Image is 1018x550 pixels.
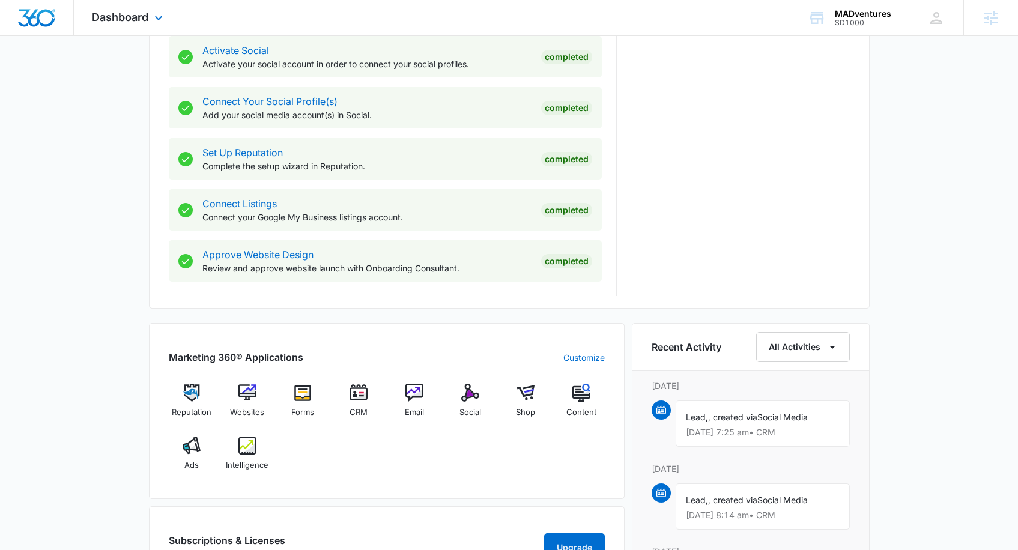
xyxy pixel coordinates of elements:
a: Activate Social [202,44,269,56]
span: Forms [291,406,314,419]
a: CRM [336,384,382,427]
div: Completed [541,50,592,64]
div: Completed [541,203,592,217]
a: Email [392,384,438,427]
a: Set Up Reputation [202,147,283,159]
span: Reputation [172,406,211,419]
span: Ads [184,459,199,471]
p: [DATE] 8:14 am • CRM [686,511,840,519]
a: Approve Website Design [202,249,314,261]
a: Connect Your Social Profile(s) [202,95,338,107]
a: Intelligence [224,437,270,480]
button: All Activities [756,332,850,362]
span: Email [405,406,424,419]
span: CRM [350,406,368,419]
div: account name [835,9,891,19]
span: Social Media [757,412,808,422]
p: Activate your social account in order to connect your social profiles. [202,58,532,70]
span: , created via [708,495,757,505]
span: Social Media [757,495,808,505]
span: Lead, [686,412,708,422]
h6: Recent Activity [652,340,721,354]
span: , created via [708,412,757,422]
p: Add your social media account(s) in Social. [202,109,532,121]
a: Websites [224,384,270,427]
a: Customize [563,351,605,364]
div: account id [835,19,891,27]
span: Lead, [686,495,708,505]
div: Completed [541,101,592,115]
span: Dashboard [92,11,148,23]
p: Connect your Google My Business listings account. [202,211,532,223]
h2: Marketing 360® Applications [169,350,303,364]
a: Content [559,384,605,427]
span: Shop [516,406,535,419]
p: Complete the setup wizard in Reputation. [202,160,532,172]
p: [DATE] 7:25 am • CRM [686,428,840,437]
div: Completed [541,152,592,166]
a: Ads [169,437,215,480]
a: Shop [503,384,549,427]
span: Content [566,406,596,419]
a: Social [447,384,493,427]
a: Forms [280,384,326,427]
div: Completed [541,254,592,268]
span: Intelligence [226,459,268,471]
p: [DATE] [652,462,850,475]
span: Websites [230,406,264,419]
p: [DATE] [652,379,850,392]
a: Reputation [169,384,215,427]
a: Connect Listings [202,198,277,210]
p: Review and approve website launch with Onboarding Consultant. [202,262,532,274]
span: Social [459,406,481,419]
